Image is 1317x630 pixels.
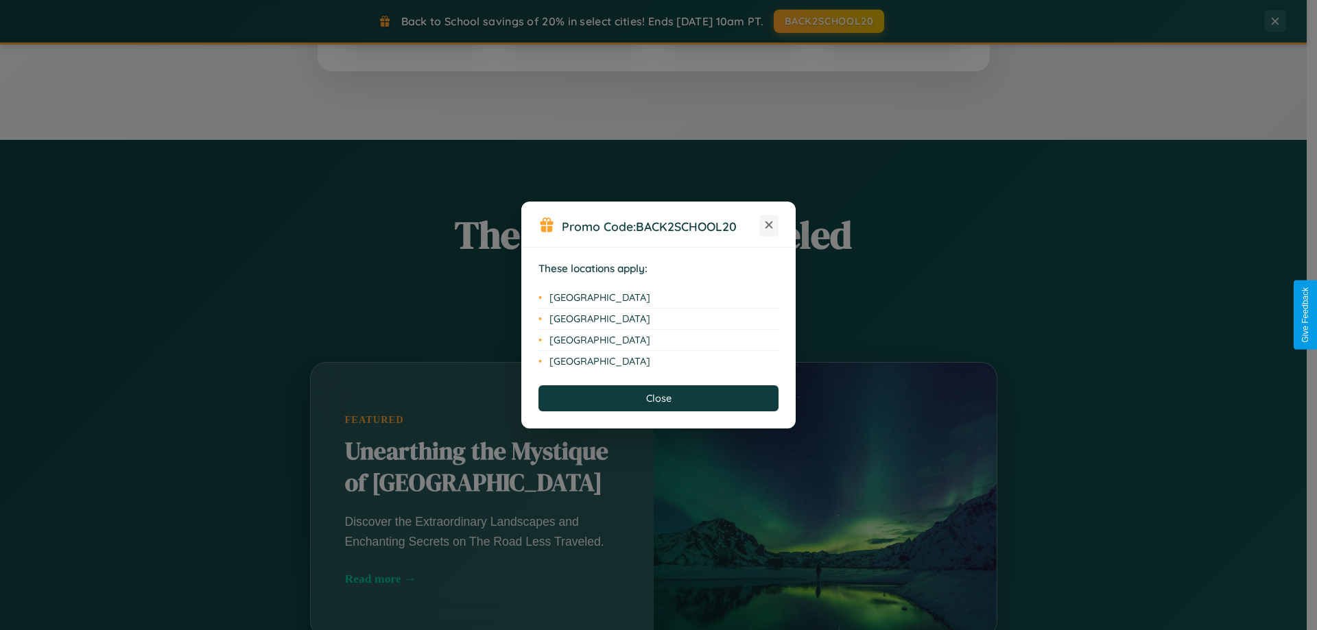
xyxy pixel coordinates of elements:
li: [GEOGRAPHIC_DATA] [538,308,779,330]
strong: These locations apply: [538,262,648,275]
li: [GEOGRAPHIC_DATA] [538,287,779,308]
li: [GEOGRAPHIC_DATA] [538,330,779,351]
h3: Promo Code: [562,219,759,234]
div: Give Feedback [1301,287,1310,343]
li: [GEOGRAPHIC_DATA] [538,351,779,372]
button: Close [538,385,779,411]
b: BACK2SCHOOL20 [636,219,737,234]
